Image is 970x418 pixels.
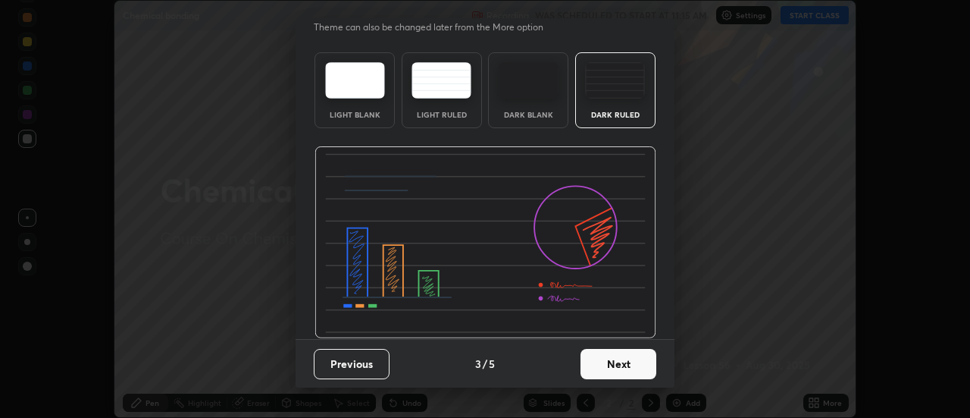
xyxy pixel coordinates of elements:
img: darkRuledTheme.de295e13.svg [585,62,645,99]
div: Light Blank [324,111,385,118]
h4: 3 [475,356,481,372]
div: Dark Blank [498,111,559,118]
button: Next [580,349,656,379]
p: Theme can also be changed later from the More option [314,20,559,34]
h4: 5 [489,356,495,372]
img: darkTheme.f0cc69e5.svg [499,62,559,99]
h4: / [483,356,487,372]
button: Previous [314,349,390,379]
img: lightRuledTheme.5fabf969.svg [411,62,471,99]
img: darkRuledThemeBanner.864f114c.svg [314,146,656,339]
div: Light Ruled [411,111,472,118]
img: lightTheme.e5ed3b09.svg [325,62,385,99]
div: Dark Ruled [585,111,646,118]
